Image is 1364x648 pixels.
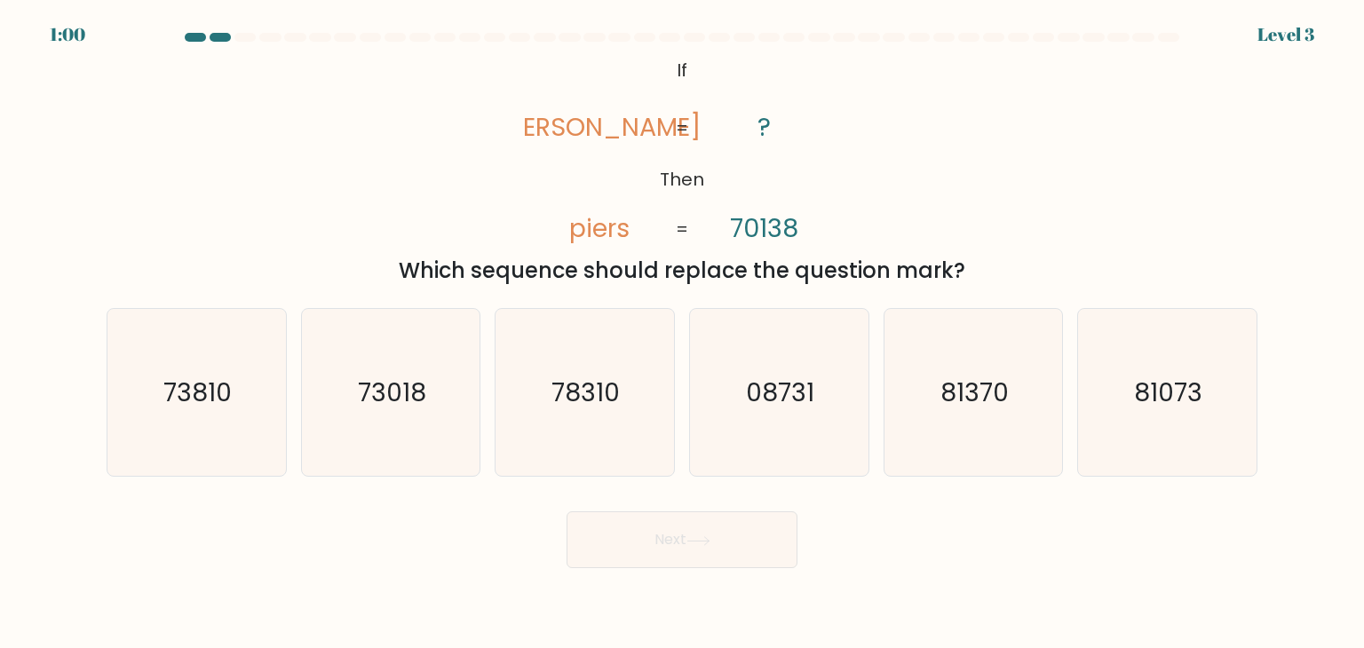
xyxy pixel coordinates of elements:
[567,511,797,568] button: Next
[524,53,840,248] svg: @import url('[URL][DOMAIN_NAME]);
[676,115,688,140] tspan: =
[1257,21,1314,48] div: Level 3
[50,21,85,48] div: 1:00
[117,255,1247,287] div: Which sequence should replace the question mark?
[677,58,687,83] tspan: If
[164,375,233,410] text: 73810
[747,375,815,410] text: 08731
[358,375,426,410] text: 73018
[730,210,798,246] tspan: 70138
[499,109,702,145] tspan: [PERSON_NAME]
[660,167,704,192] tspan: Then
[1135,375,1203,410] text: 81073
[676,217,688,241] tspan: =
[940,375,1009,410] text: 81370
[757,109,771,145] tspan: ?
[552,375,621,410] text: 78310
[570,210,630,246] tspan: piers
